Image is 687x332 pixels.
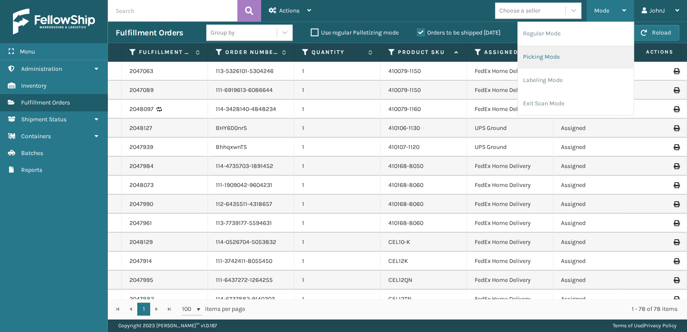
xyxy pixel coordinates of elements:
span: Inventory [21,82,47,89]
a: 2047984 [129,162,154,171]
a: CEL10-K [388,238,410,246]
span: Menu [20,48,35,55]
a: 2047995 [129,276,153,285]
td: FedEx Home Delivery [467,100,553,119]
td: BHY6D0nrS [208,119,294,138]
td: FedEx Home Delivery [467,290,553,309]
a: 2047961 [129,219,152,228]
a: CEL12TN [388,295,412,303]
a: 2047882 [129,295,154,304]
td: 1 [294,290,381,309]
i: Print Label [674,277,679,283]
td: Assigned [553,233,640,252]
i: Print Label [674,163,679,169]
label: Orders to be shipped [DATE] [417,29,501,36]
i: Print Label [674,239,679,245]
a: 410079-1150 [388,86,421,94]
span: Containers [21,133,51,140]
i: Print Label [674,144,679,150]
label: Use regular Palletizing mode [311,29,399,36]
div: Choose a seller [499,6,540,15]
td: UPS Ground [467,138,553,157]
span: Shipment Status [21,116,66,123]
label: Fulfillment Order Id [139,48,191,56]
td: Assigned [553,290,640,309]
div: 1 - 78 of 78 items [257,305,678,313]
td: FedEx Home Delivery [467,157,553,176]
td: BhhqxwnTS [208,138,294,157]
td: UPS Ground [467,119,553,138]
td: FedEx Home Delivery [467,271,553,290]
td: Assigned [553,195,640,214]
i: Print Label [674,87,679,93]
td: FedEx Home Delivery [467,233,553,252]
a: CEL12QN [388,276,413,284]
li: Picking Mode [518,45,633,69]
td: 1 [294,195,381,214]
i: Print Label [674,220,679,226]
a: 410168-8060 [388,219,423,227]
a: 410079-1160 [388,105,421,113]
i: Print Label [674,182,679,188]
td: Assigned [553,138,640,157]
div: Group by [211,28,235,37]
td: FedEx Home Delivery [467,195,553,214]
td: 1 [294,233,381,252]
h3: Fulfillment Orders [116,28,183,38]
td: FedEx Home Delivery [467,81,553,100]
td: 112-6435511-4318657 [208,195,294,214]
a: Privacy Policy [644,323,677,329]
td: Assigned [553,176,640,195]
td: 113-7739177-5594631 [208,214,294,233]
a: 2048129 [129,238,153,247]
a: 410079-1150 [388,67,421,75]
button: Reload [633,25,679,41]
td: 111-6919613-6086644 [208,81,294,100]
label: Assigned Carrier Service [484,48,536,56]
label: Order Number [225,48,277,56]
span: Administration [21,65,62,73]
a: 410168-8060 [388,181,423,189]
p: Copyright 2023 [PERSON_NAME]™ v 1.0.187 [118,319,217,332]
td: 111-3742411-8055450 [208,252,294,271]
a: 2047939 [129,143,153,152]
a: 2047990 [129,200,153,209]
td: 1 [294,81,381,100]
label: Quantity [312,48,364,56]
i: Print Label [674,296,679,302]
td: FedEx Home Delivery [467,214,553,233]
td: 114-0526704-5053832 [208,233,294,252]
a: 410168-8050 [388,162,423,170]
span: Mode [594,7,609,14]
span: Reports [21,166,42,174]
i: Print Label [674,258,679,264]
label: Product SKU [398,48,450,56]
a: 410106-1130 [388,124,420,132]
a: 410168-8060 [388,200,423,208]
td: Assigned [553,157,640,176]
i: Print Label [674,125,679,131]
td: FedEx Home Delivery [467,252,553,271]
td: 114-4735703-1891452 [208,157,294,176]
td: 1 [294,62,381,81]
td: 1 [294,252,381,271]
td: 1 [294,119,381,138]
a: 2047063 [129,67,153,76]
td: FedEx Home Delivery [467,176,553,195]
td: 1 [294,176,381,195]
span: Batches [21,149,43,157]
a: CEL12K [388,257,408,265]
i: Print Label [674,201,679,207]
td: 1 [294,138,381,157]
a: 2048073 [129,181,154,190]
td: Assigned [553,214,640,233]
li: Exit Scan Mode [518,92,633,115]
a: 2047089 [129,86,154,95]
li: Regular Mode [518,22,633,45]
img: logo [13,9,95,35]
td: 114-6737882-9140203 [208,290,294,309]
td: 1 [294,100,381,119]
span: Actions [618,45,678,59]
span: Fulfillment Orders [21,99,70,106]
td: 111-1909042-9604231 [208,176,294,195]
